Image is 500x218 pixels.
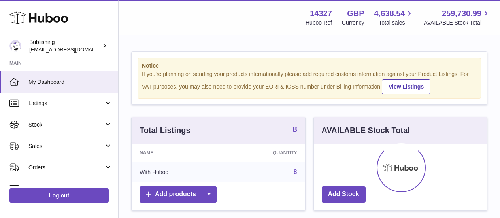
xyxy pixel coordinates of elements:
span: [EMAIL_ADDRESS][DOMAIN_NAME] [29,46,116,53]
strong: 8 [292,125,297,133]
h3: Total Listings [140,125,191,136]
div: Currency [342,19,364,27]
span: AVAILABLE Stock Total [424,19,491,27]
span: Orders [28,164,104,171]
div: If you're planning on sending your products internationally please add required customs informati... [142,70,477,94]
a: View Listings [382,79,430,94]
a: Log out [9,188,109,203]
a: 4,638.54 Total sales [374,8,414,27]
span: 259,730.99 [442,8,481,19]
a: Add products [140,186,217,203]
a: Add Stock [322,186,366,203]
h3: AVAILABLE Stock Total [322,125,410,136]
strong: Notice [142,62,477,70]
span: Total sales [379,19,414,27]
strong: 14327 [310,8,332,19]
span: 4,638.54 [374,8,405,19]
span: Listings [28,100,104,107]
th: Quantity [223,144,305,162]
a: 8 [292,125,297,135]
div: Bublishing [29,38,100,53]
span: Usage [28,185,112,193]
td: With Huboo [132,162,223,182]
img: internalAdmin-14327@internal.huboo.com [9,40,21,52]
span: Stock [28,121,104,129]
a: 259,730.99 AVAILABLE Stock Total [424,8,491,27]
span: My Dashboard [28,78,112,86]
span: Sales [28,142,104,150]
div: Huboo Ref [306,19,332,27]
a: 8 [294,169,297,175]
th: Name [132,144,223,162]
strong: GBP [347,8,364,19]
